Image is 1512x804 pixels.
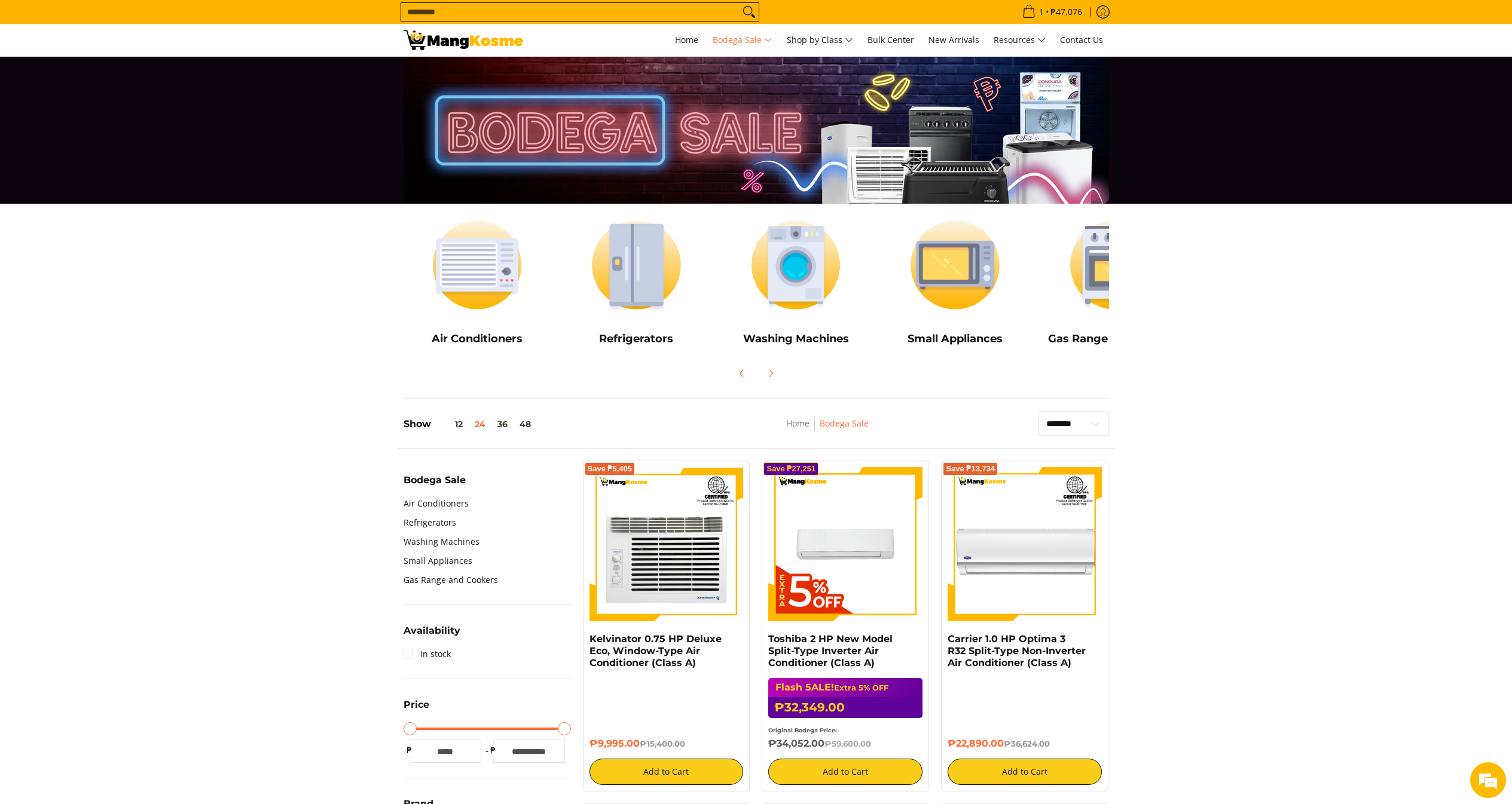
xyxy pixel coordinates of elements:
h5: Small Appliances [881,332,1029,346]
h5: Air Conditioners [404,332,551,346]
img: Cookers [1041,210,1189,320]
a: Bodega Sale [707,24,778,56]
nav: Breadcrumbs [707,416,949,443]
a: New Arrivals [923,24,985,56]
img: Air Conditioners [404,210,551,320]
del: ₱59,600.00 [824,739,871,748]
button: Add to Cart [768,759,923,785]
a: Washing Machines [404,532,479,551]
img: Refrigerators [563,210,710,320]
a: Toshiba 2 HP New Model Split-Type Inverter Air Conditioner (Class A) [768,633,893,668]
a: Small Appliances Small Appliances [881,210,1029,354]
span: Bulk Center [868,34,914,45]
a: Air Conditioners [404,494,469,513]
h6: ₱22,890.00 [948,738,1102,750]
a: Bulk Center [862,24,920,56]
span: • [1019,5,1086,19]
span: New Arrivals [928,34,979,45]
summary: Open [404,475,466,494]
span: Price [404,700,429,710]
a: Home [786,418,810,429]
a: Shop by Class [781,24,859,56]
span: Contact Us [1060,34,1103,45]
summary: Open [404,700,429,719]
h5: Refrigerators [563,332,710,346]
img: Carrier 1.0 HP Optima 3 R32 Split-Type Non-Inverter Air Conditioner (Class A) [948,467,1102,621]
button: 24 [469,419,491,429]
span: Save ₱27,251 [766,465,815,472]
button: Search [740,3,759,21]
img: Small Appliances [881,210,1029,320]
h5: Gas Range and Cookers [1041,332,1189,346]
summary: Open [404,626,460,645]
del: ₱36,624.00 [1004,739,1050,748]
button: Add to Cart [948,759,1102,785]
span: ₱ [404,744,416,756]
span: Save ₱5,405 [588,465,633,472]
nav: Main Menu [535,24,1109,56]
h5: Washing Machines [722,332,870,346]
a: Contact Us [1054,24,1109,56]
a: Bodega Sale [820,418,869,429]
a: Resources [988,24,1052,56]
a: Carrier 1.0 HP Optima 3 R32 Split-Type Non-Inverter Air Conditioner (Class A) [948,633,1086,668]
a: Gas Range and Cookers [404,570,498,590]
del: ₱15,400.00 [640,739,685,748]
span: Bodega Sale [404,475,466,485]
img: Toshiba 2 HP New Model Split-Type Inverter Air Conditioner (Class A) [768,467,923,621]
span: 1 [1037,8,1046,16]
button: Add to Cart [589,759,744,785]
button: Next [757,360,784,386]
span: Shop by Class [787,33,853,48]
span: Availability [404,626,460,636]
a: Home [669,24,704,56]
a: Refrigerators Refrigerators [563,210,710,354]
a: Small Appliances [404,551,472,570]
img: Kelvinator 0.75 HP Deluxe Eco, Window-Type Air Conditioner (Class A) [589,467,744,621]
img: Washing Machines [722,210,870,320]
span: Bodega Sale [713,33,772,48]
a: In stock [404,645,451,664]
button: Previous [729,360,755,386]
h6: ₱34,052.00 [768,738,923,750]
button: 36 [491,419,514,429]
a: Washing Machines Washing Machines [722,210,870,354]
span: ₱ [487,744,499,756]
a: Air Conditioners Air Conditioners [404,210,551,354]
h6: ₱9,995.00 [589,738,744,750]
h6: ₱32,349.00 [768,697,923,718]
a: Kelvinator 0.75 HP Deluxe Eco, Window-Type Air Conditioner (Class A) [589,633,722,668]
span: ₱47,076 [1049,8,1084,16]
small: Original Bodega Price: [768,727,837,734]
span: Resources [994,33,1046,48]
button: 48 [514,419,537,429]
a: Refrigerators [404,513,456,532]
h5: Show [404,418,537,430]
img: Bodega Sale l Mang Kosme: Cost-Efficient &amp; Quality Home Appliances [404,30,523,50]
a: Cookers Gas Range and Cookers [1041,210,1189,354]
button: 12 [431,419,469,429]
span: Home [675,34,698,45]
span: Save ₱13,734 [946,465,995,472]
